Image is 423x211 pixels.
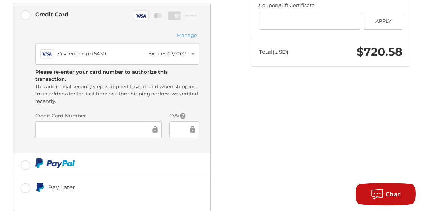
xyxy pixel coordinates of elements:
div: Visa ending in 5430 [58,50,145,58]
iframe: Secure Credit Card Frame - CVV [175,125,189,134]
span: Total (USD) [259,48,288,55]
button: Chat [356,183,416,205]
iframe: Secure Credit Card Frame - Credit Card Number [40,125,151,134]
span: Chat [386,190,401,198]
img: PayPal icon [35,158,75,168]
img: Pay Later icon [35,183,45,192]
button: Manage [175,31,199,40]
div: Credit Card [35,8,68,21]
iframe: PayPal Message 1 [35,195,187,202]
div: Coupon/Gift Certificate [259,2,402,9]
label: CVV [169,112,200,120]
div: Pay Later [48,181,187,193]
button: Apply [364,13,402,30]
input: Gift Certificate or Coupon Code [259,13,360,30]
div: Expires 03/2027 [148,50,187,58]
strong: Please re-enter your card number to authorize this transaction. [35,69,168,82]
button: Visa ending in 5430Expires 03/2027 [35,43,199,65]
span: $720.58 [357,45,402,59]
p: This additional security step is applied to your card when shipping to an address for the first t... [35,68,199,105]
label: Credit Card Number [35,112,162,120]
